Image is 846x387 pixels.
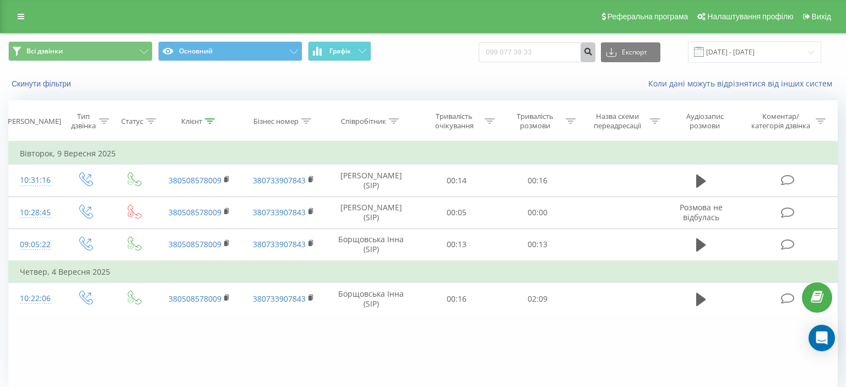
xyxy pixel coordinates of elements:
[326,197,416,228] td: [PERSON_NAME] (SIP)
[673,112,737,130] div: Аудіозапис розмови
[416,228,497,261] td: 00:13
[253,207,306,217] a: 380733907843
[20,202,50,224] div: 10:28:45
[70,112,96,130] div: Тип дзвінка
[326,165,416,197] td: [PERSON_NAME] (SIP)
[308,41,371,61] button: Графік
[648,78,838,89] a: Коли дані можуть відрізнятися вiд інших систем
[749,112,813,130] div: Коментар/категорія дзвінка
[707,12,793,21] span: Налаштування профілю
[8,41,153,61] button: Всі дзвінки
[26,47,63,56] span: Всі дзвінки
[158,41,302,61] button: Основний
[20,170,50,191] div: 10:31:16
[426,112,482,130] div: Тривалість очікування
[20,288,50,309] div: 10:22:06
[169,175,221,186] a: 380508578009
[9,143,838,165] td: Вівторок, 9 Вересня 2025
[121,117,143,126] div: Статус
[812,12,831,21] span: Вихід
[497,197,578,228] td: 00:00
[416,283,497,315] td: 00:16
[601,42,660,62] button: Експорт
[341,117,386,126] div: Співробітник
[588,112,647,130] div: Назва схеми переадресації
[253,293,306,304] a: 380733907843
[9,261,838,283] td: Четвер, 4 Вересня 2025
[680,202,723,222] span: Розмова не відбулась
[6,117,61,126] div: [PERSON_NAME]
[416,197,497,228] td: 00:05
[253,239,306,249] a: 380733907843
[8,79,77,89] button: Скинути фільтри
[169,207,221,217] a: 380508578009
[507,112,563,130] div: Тривалість розмови
[329,47,351,55] span: Графік
[326,228,416,261] td: Борщовська Інна (SIP)
[169,293,221,304] a: 380508578009
[497,228,578,261] td: 00:13
[497,283,578,315] td: 02:09
[809,325,835,351] div: Open Intercom Messenger
[253,117,299,126] div: Бізнес номер
[20,234,50,255] div: 09:05:22
[253,175,306,186] a: 380733907843
[169,239,221,249] a: 380508578009
[416,165,497,197] td: 00:14
[479,42,595,62] input: Пошук за номером
[326,283,416,315] td: Борщовська Інна (SIP)
[497,165,578,197] td: 00:16
[181,117,202,126] div: Клієнт
[608,12,688,21] span: Реферальна програма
